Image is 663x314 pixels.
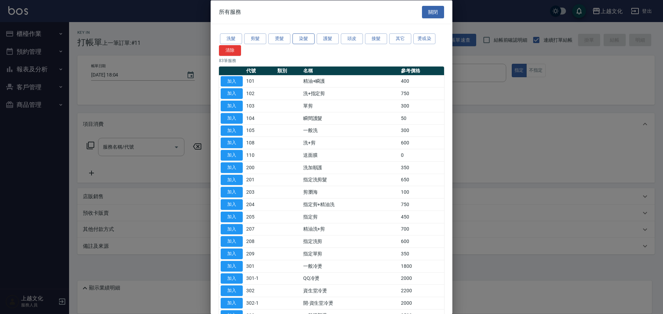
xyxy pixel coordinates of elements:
button: 接髮 [365,33,387,44]
td: 750 [399,87,444,100]
button: 加入 [221,76,243,87]
button: 加入 [221,211,243,222]
button: 加入 [221,224,243,234]
button: 燙髮 [268,33,290,44]
td: 2200 [399,284,444,297]
td: 200 [244,161,276,174]
td: 剪瀏海 [301,186,400,198]
td: 600 [399,235,444,247]
td: 指定洗剪 [301,235,400,247]
button: 燙或染 [413,33,435,44]
button: 加入 [221,285,243,296]
td: 101 [244,75,276,88]
td: 一般洗 [301,124,400,137]
td: 650 [399,174,444,186]
td: 開-資生堂冷燙 [301,297,400,309]
button: 加入 [221,298,243,308]
button: 洗髮 [220,33,242,44]
td: 50 [399,112,444,124]
button: 其它 [389,33,411,44]
td: 指定單剪 [301,247,400,260]
td: 302 [244,284,276,297]
th: 參考價格 [399,66,444,75]
td: 300 [399,100,444,112]
span: 所有服務 [219,8,241,15]
button: 加入 [221,138,243,148]
button: 加入 [221,261,243,271]
button: 護髮 [317,33,339,44]
td: 洗加順護 [301,161,400,174]
td: 300 [399,124,444,137]
button: 加入 [221,101,243,111]
td: 203 [244,186,276,198]
button: 加入 [221,273,243,284]
td: 400 [399,75,444,88]
th: 類別 [276,66,301,75]
button: 加入 [221,113,243,123]
button: 加入 [221,125,243,136]
button: 加入 [221,199,243,210]
td: 2000 [399,272,444,285]
td: 資生堂冷燙 [301,284,400,297]
td: 204 [244,198,276,211]
td: 350 [399,161,444,174]
td: 104 [244,112,276,124]
td: 207 [244,223,276,235]
td: 瞬間護髮 [301,112,400,124]
td: 750 [399,198,444,211]
td: 110 [244,149,276,161]
td: 205 [244,211,276,223]
td: 一般冷燙 [301,260,400,272]
button: 加入 [221,236,243,247]
td: 指定洗剪髮 [301,174,400,186]
td: 103 [244,100,276,112]
td: 600 [399,136,444,149]
td: 700 [399,223,444,235]
button: 加入 [221,174,243,185]
td: 洗+剪 [301,136,400,149]
td: 單剪 [301,100,400,112]
td: 100 [399,186,444,198]
th: 名稱 [301,66,400,75]
td: 201 [244,174,276,186]
button: 加入 [221,162,243,173]
button: 關閉 [422,6,444,18]
td: 301 [244,260,276,272]
td: 精油+瞬護 [301,75,400,88]
button: 染髮 [292,33,315,44]
td: 301-1 [244,272,276,285]
td: 洗+指定剪 [301,87,400,100]
button: 加入 [221,88,243,99]
p: 83 筆服務 [219,57,444,63]
td: 208 [244,235,276,247]
button: 加入 [221,249,243,259]
button: 剪髮 [244,33,266,44]
td: 送面膜 [301,149,400,161]
td: 102 [244,87,276,100]
button: 加入 [221,150,243,161]
td: 209 [244,247,276,260]
td: QQ冷燙 [301,272,400,285]
th: 代號 [244,66,276,75]
td: 1800 [399,260,444,272]
td: 108 [244,136,276,149]
button: 加入 [221,187,243,197]
td: 350 [399,247,444,260]
td: 指定剪+精油洗 [301,198,400,211]
td: 2000 [399,297,444,309]
td: 105 [244,124,276,137]
td: 302-1 [244,297,276,309]
td: 指定剪 [301,211,400,223]
td: 0 [399,149,444,161]
button: 清除 [219,45,241,55]
button: 頭皮 [341,33,363,44]
td: 精油洗+剪 [301,223,400,235]
td: 450 [399,211,444,223]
